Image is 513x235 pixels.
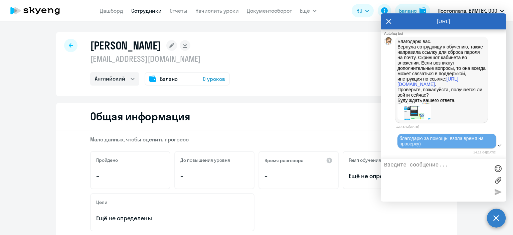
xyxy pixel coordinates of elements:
h5: До повышения уровня [180,157,230,163]
span: Баланс [160,75,178,83]
p: – [180,172,248,181]
p: – [96,172,164,181]
h1: [PERSON_NAME] [90,39,161,52]
p: – [265,172,333,181]
label: Лимит 10 файлов [493,175,503,185]
h2: Общая информация [90,110,190,123]
h5: Цели [96,199,107,205]
div: Autofaq bot [384,31,506,35]
time: 14:12:04[DATE] [473,150,496,154]
a: [URL][DOMAIN_NAME] [397,76,458,87]
button: Балансbalance [395,4,430,17]
p: Благодарю вас. Вернула сотрудницу к обучению, также направила ссылку для сброса пароля на почту. ... [397,39,486,103]
img: 2025-09-18_12-40-47.png [397,103,431,120]
h5: Время разговора [265,157,304,163]
p: Постоплата, ВИМТЕК, ООО [438,7,497,15]
p: [EMAIL_ADDRESS][DOMAIN_NAME] [90,53,230,64]
h5: Темп обучения [349,157,381,163]
img: balance [419,7,426,14]
button: Ещё [300,4,317,17]
span: Ещё не определён [349,172,417,181]
a: Начислить уроки [195,7,239,14]
img: bot avatar [384,37,393,47]
p: Ещё не определены [96,214,248,223]
p: Мало данных, чтобы оценить прогресс [90,136,423,143]
span: Ещё [300,7,310,15]
a: Отчеты [170,7,187,14]
a: Документооборот [247,7,292,14]
a: Дашборд [100,7,123,14]
time: 12:43:42[DATE] [396,125,419,128]
div: Баланс [399,7,417,15]
span: RU [356,7,362,15]
h5: Пройдено [96,157,118,163]
button: RU [352,4,374,17]
a: Сотрудники [131,7,162,14]
span: 0 уроков [203,75,225,83]
button: Постоплата, ВИМТЕК, ООО [434,3,507,19]
span: благодарю за помощь! взяла время на проверку) [399,136,485,146]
